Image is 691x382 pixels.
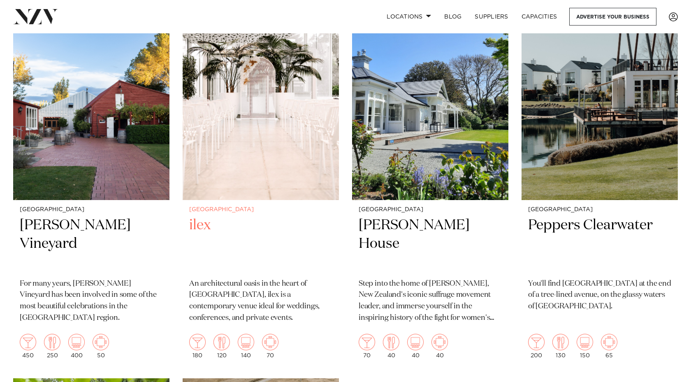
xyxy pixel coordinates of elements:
img: cocktail.png [528,334,545,350]
div: 40 [407,334,424,359]
img: cocktail.png [20,334,36,350]
img: meeting.png [431,334,448,350]
div: 65 [601,334,617,359]
div: 70 [262,334,278,359]
img: meeting.png [601,334,617,350]
img: meeting.png [93,334,109,350]
a: Locations [380,8,438,26]
img: theatre.png [577,334,593,350]
div: 250 [44,334,60,359]
div: 40 [383,334,399,359]
div: 130 [552,334,569,359]
div: 200 [528,334,545,359]
p: An architectural oasis in the heart of [GEOGRAPHIC_DATA], ilex is a contemporary venue ideal for ... [189,278,332,324]
img: meeting.png [262,334,278,350]
p: Step into the home of [PERSON_NAME], New Zealand's iconic suffrage movement leader, and immerse y... [359,278,502,324]
img: theatre.png [407,334,424,350]
a: Capacities [515,8,564,26]
h2: [PERSON_NAME] House [359,216,502,272]
img: theatre.png [68,334,85,350]
img: cocktail.png [359,334,375,350]
small: [GEOGRAPHIC_DATA] [189,207,332,213]
img: dining.png [44,334,60,350]
img: dining.png [383,334,399,350]
a: Advertise your business [569,8,656,26]
img: theatre.png [238,334,254,350]
div: 150 [577,334,593,359]
small: [GEOGRAPHIC_DATA] [528,207,671,213]
small: [GEOGRAPHIC_DATA] [359,207,502,213]
div: 400 [68,334,85,359]
div: 120 [213,334,230,359]
div: 50 [93,334,109,359]
a: SUPPLIERS [468,8,515,26]
div: 40 [431,334,448,359]
h2: [PERSON_NAME] Vineyard [20,216,163,272]
h2: ilex [189,216,332,272]
div: 180 [189,334,206,359]
div: 140 [238,334,254,359]
h2: Peppers Clearwater [528,216,671,272]
img: dining.png [552,334,569,350]
img: cocktail.png [189,334,206,350]
p: For many years, [PERSON_NAME] Vineyard has been involved in some of the most beautiful celebratio... [20,278,163,324]
a: BLOG [438,8,468,26]
p: You'll find [GEOGRAPHIC_DATA] at the end of a tree-lined avenue, on the glassy waters of [GEOGRAP... [528,278,671,313]
img: nzv-logo.png [13,9,58,24]
div: 450 [20,334,36,359]
small: [GEOGRAPHIC_DATA] [20,207,163,213]
div: 70 [359,334,375,359]
img: dining.png [213,334,230,350]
